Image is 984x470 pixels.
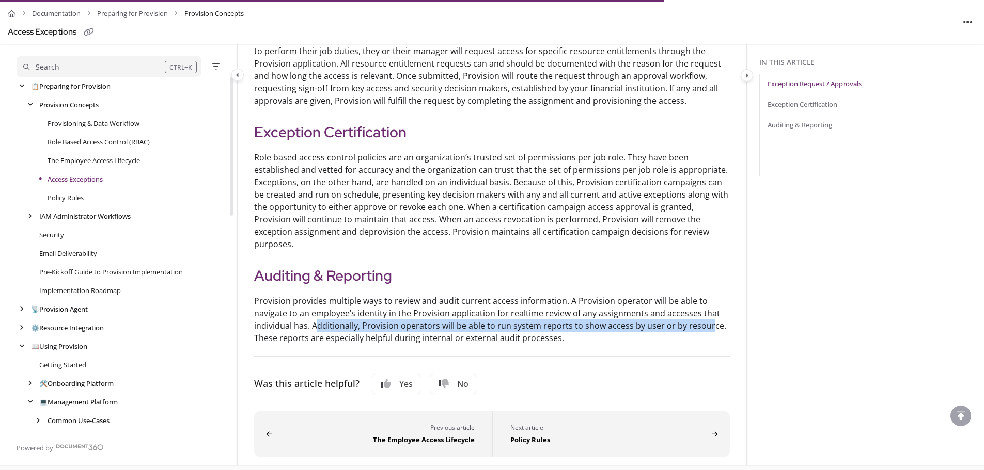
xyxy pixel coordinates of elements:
[768,99,837,109] a: Exception Certification
[950,406,971,426] div: scroll to top
[17,323,27,333] div: arrow
[31,304,88,314] a: Provision Agent
[31,323,39,332] span: ⚙️
[165,61,197,73] div: CTRL+K
[510,432,708,445] div: Policy Rules
[17,304,27,314] div: arrow
[254,377,360,391] div: Was this article helpful?
[31,82,39,91] span: 📋
[25,379,35,388] div: arrow
[960,13,976,30] button: Article more options
[492,411,730,458] button: Policy Rules
[254,121,730,143] h2: Exception Certification
[48,137,150,147] a: Role Based Access Control (RBAC)
[48,155,140,166] a: The Employee Access Lifecycle
[48,174,103,184] a: Access Exceptions
[184,6,244,21] span: Provision Concepts
[372,374,421,394] button: Yes
[39,397,118,407] a: Management Platform
[741,69,753,82] button: Category toggle
[39,285,121,296] a: Implementation Roadmap
[48,415,110,426] a: Common Use-Cases
[276,423,475,433] div: Previous article
[39,360,86,370] a: Getting Started
[768,120,832,130] a: Auditing & Reporting
[17,342,27,351] div: arrow
[31,342,39,351] span: 📖
[254,265,730,286] h2: Auditing & Reporting
[39,378,114,388] a: Onboarding Platform
[32,6,81,21] a: Documentation
[768,78,862,89] a: Exception Request / Approvals
[17,443,53,453] span: Powered by
[254,8,730,107] p: Role based access controls provide standardized user access according to established business pol...
[254,151,730,250] p: Role based access control policies are an organization’s trusted set of permissions per job role....
[17,56,201,77] button: Search
[39,397,48,407] span: 💻
[17,82,27,91] div: arrow
[97,6,168,21] a: Preparing for Provision
[510,423,708,433] div: Next article
[17,441,104,453] a: Powered by Document360 - opens in a new tab
[56,444,104,450] img: Document360
[39,100,99,110] a: Provision Concepts
[8,25,76,40] div: Access Exceptions
[25,212,35,221] div: arrow
[81,24,97,41] button: Copy link of
[39,248,97,258] a: Email Deliverability
[254,295,730,344] p: Provision provides multiple ways to review and audit current access information. A Provision oper...
[430,374,477,394] button: No
[8,6,15,21] a: Home
[25,100,35,110] div: arrow
[25,397,35,407] div: arrow
[48,192,84,203] a: Policy Rules
[31,341,87,351] a: Using Provision
[759,57,980,68] div: In this article
[254,411,492,458] button: The Employee Access Lifecycle
[31,81,111,91] a: Preparing for Provision
[231,69,244,81] button: Category toggle
[36,61,59,73] div: Search
[31,304,39,314] span: 📡
[33,416,43,426] div: arrow
[276,432,475,445] div: The Employee Access Lifecycle
[39,267,183,277] a: Pre-Kickoff Guide to Provision Implementation
[39,379,48,388] span: 🛠️
[39,230,64,240] a: Security
[39,211,131,221] a: IAM Administrator Workflows
[210,60,222,73] button: Filter
[48,118,139,128] a: Provisioning & Data Workflow
[31,322,104,333] a: Resource Integration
